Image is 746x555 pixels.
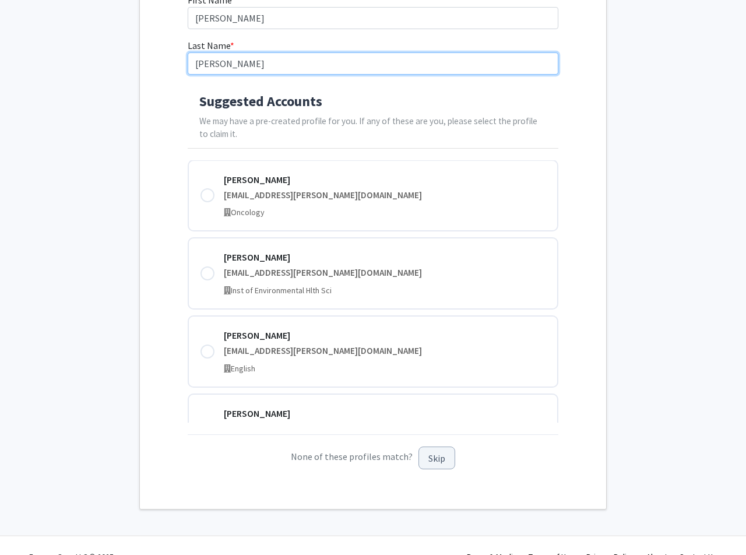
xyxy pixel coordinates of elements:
iframe: Chat [9,503,50,546]
div: [PERSON_NAME] [224,328,546,342]
div: [EMAIL_ADDRESS][PERSON_NAME][DOMAIN_NAME] [224,189,546,202]
button: Skip [418,447,455,469]
p: We may have a pre-created profile for you. If any of these are you, please select the profile to ... [199,115,547,142]
div: [EMAIL_ADDRESS][PERSON_NAME][DOMAIN_NAME] [224,266,546,280]
div: [PERSON_NAME] [224,406,546,420]
span: Oncology [231,207,265,217]
div: [EMAIL_ADDRESS][PERSON_NAME][DOMAIN_NAME] [224,345,546,358]
div: [PERSON_NAME] [224,173,546,187]
p: None of these profiles match? [188,447,559,469]
div: [PERSON_NAME] [224,250,546,264]
span: Last Name [188,40,230,51]
h4: Suggested Accounts [199,93,547,110]
span: English [231,363,255,374]
span: Inst of Environmental Hlth Sci [231,285,332,296]
div: [EMAIL_ADDRESS][PERSON_NAME][DOMAIN_NAME] [224,423,546,436]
